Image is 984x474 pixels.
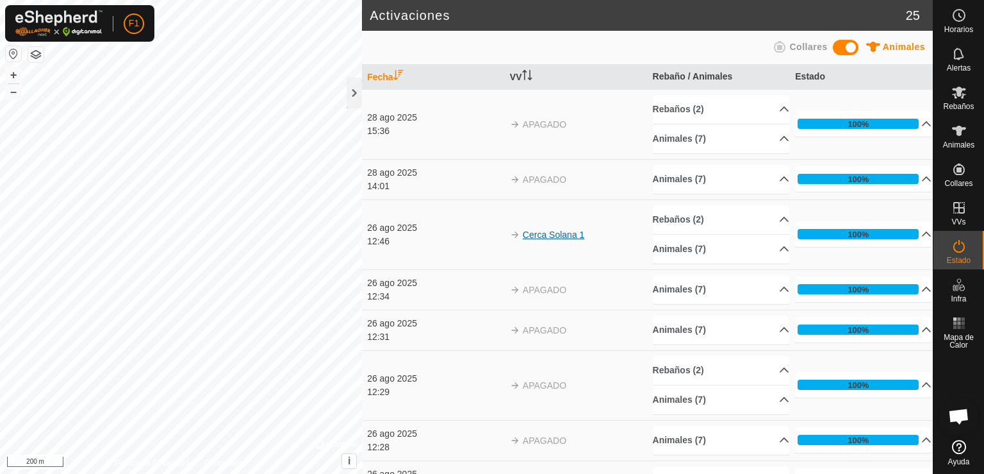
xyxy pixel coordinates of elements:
p-accordion-header: Rebaños (2) [653,205,789,234]
p-accordion-header: 100% [795,111,931,137]
p-accordion-header: Rebaños (2) [653,95,789,124]
p-sorticon: Activar para ordenar [393,72,404,82]
div: 12:34 [367,290,504,303]
div: 12:29 [367,385,504,399]
p-accordion-header: Animales (7) [653,124,789,153]
div: 100% [798,284,919,294]
a: Chat abierto [940,397,978,436]
span: APAGADO [523,119,566,130]
a: Ayuda [933,435,984,471]
div: 26 ago 2025 [367,372,504,385]
div: 26 ago 2025 [367,427,504,441]
div: 100% [848,284,869,296]
th: Fecha [362,65,505,90]
div: 100% [848,118,869,130]
span: Estado [947,257,971,264]
span: APAGADO [523,174,566,185]
span: APAGADO [523,325,566,335]
th: VV [505,65,648,90]
img: arrow [510,285,520,295]
span: 25 [906,6,920,25]
img: arrow [510,436,520,446]
button: Restablecer Mapa [6,46,21,62]
span: VVs [951,218,965,226]
a: Cerca Solana 1 [523,230,585,240]
span: Horarios [944,26,973,33]
p-accordion-header: 100% [795,166,931,192]
span: Animales [943,141,974,149]
a: Política de Privacidad [115,457,188,469]
button: i [342,454,356,468]
span: APAGADO [523,380,566,391]
p-accordion-header: Animales (7) [653,165,789,194]
p-accordion-header: 100% [795,427,931,453]
div: 100% [798,119,919,129]
button: Capas del Mapa [28,47,44,62]
span: Collares [944,180,972,187]
div: 100% [798,380,919,390]
img: Logo Gallagher [15,10,102,37]
div: 100% [848,228,869,241]
p-accordion-header: Animales (7) [653,385,789,414]
p-sorticon: Activar para ordenar [522,72,532,82]
button: + [6,67,21,83]
div: 100% [848,434,869,446]
p-accordion-header: 100% [795,317,931,343]
a: Contáctenos [204,457,247,469]
p-accordion-header: Animales (7) [653,275,789,304]
div: 100% [798,435,919,445]
img: arrow [510,230,520,240]
p-accordion-header: Rebaños (2) [653,356,789,385]
p-accordion-header: 100% [795,372,931,398]
span: Alertas [947,64,971,72]
div: 28 ago 2025 [367,111,504,124]
div: 100% [848,173,869,185]
span: APAGADO [523,436,566,446]
div: 100% [798,325,919,335]
p-accordion-header: Animales (7) [653,426,789,455]
span: Animales [883,42,925,52]
img: arrow [510,380,520,391]
button: – [6,84,21,99]
div: 100% [798,174,919,184]
div: 12:46 [367,235,504,248]
img: arrow [510,119,520,130]
div: 100% [848,324,869,336]
img: arrow [510,174,520,185]
div: 14:01 [367,180,504,193]
div: 26 ago 2025 [367,221,504,235]
p-accordion-header: 100% [795,276,931,302]
p-accordion-header: 100% [795,221,931,247]
span: Ayuda [948,458,970,466]
div: 26 ago 2025 [367,276,504,290]
div: 15:36 [367,124,504,138]
span: Mapa de Calor [937,334,981,349]
span: Infra [951,295,966,303]
div: 12:28 [367,441,504,454]
span: Collares [789,42,827,52]
span: Rebaños [943,103,974,110]
div: 100% [848,379,869,391]
span: APAGADO [523,285,566,295]
div: 100% [798,229,919,239]
span: i [348,455,350,466]
div: 28 ago 2025 [367,166,504,180]
h2: Activaciones [370,8,906,23]
p-accordion-header: Animales (7) [653,235,789,264]
div: 26 ago 2025 [367,317,504,330]
th: Estado [790,65,933,90]
th: Rebaño / Animales [648,65,791,90]
p-accordion-header: Animales (7) [653,316,789,344]
div: 12:31 [367,330,504,344]
img: arrow [510,325,520,335]
span: F1 [129,17,139,30]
